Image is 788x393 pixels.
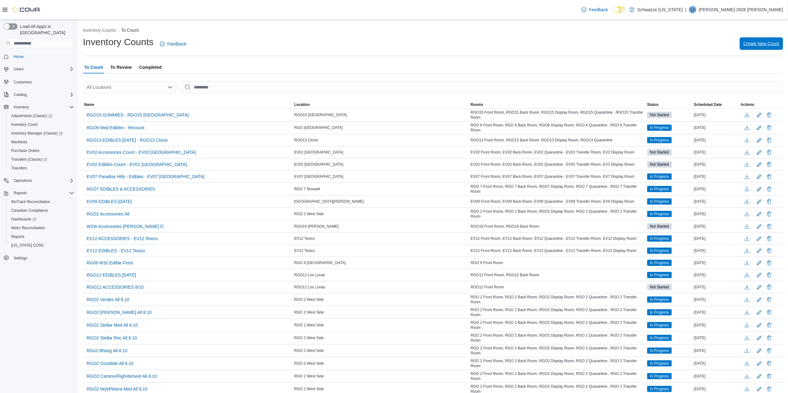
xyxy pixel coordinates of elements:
[6,197,77,206] button: BioTrack Reconciliation
[87,373,157,379] span: RGO2 Camino/Fligh/derived All 8.10
[766,149,773,156] button: Delete
[9,156,50,163] a: Transfers (Classic)
[766,235,773,242] button: Delete
[84,160,189,169] button: EV02 Edibles Count - EV02 [GEOGRAPHIC_DATA]
[6,164,77,173] button: Transfers
[470,161,646,168] div: EV02 Front Room, EV02 Back Room, EV02 Quarantine , EV02 Transfer Room, EV2 Display Room
[11,189,29,197] button: Reports
[693,247,739,254] div: [DATE]
[9,207,74,214] span: Canadian Compliance
[756,246,763,255] button: Edit count details
[83,28,116,33] button: Inventory Counts
[650,260,669,266] span: In Progress
[650,199,669,204] span: In Progress
[1,52,77,61] button: Home
[87,248,145,254] span: EV12 EDIBLES - EV12 Texico
[294,260,346,265] span: RGO 9 [GEOGRAPHIC_DATA]
[9,233,27,240] a: Reports
[647,223,672,230] span: Not Started
[6,232,77,241] button: Reports
[87,149,196,155] span: EV02 Accessories Count - EV02 [GEOGRAPHIC_DATA]
[87,137,168,143] span: RGO13 EDIBLES [DATE] - RGO13 Clovis
[14,191,27,196] span: Reports
[83,27,783,35] nav: An example of EuiBreadcrumbs
[647,137,672,143] span: In Progress
[693,271,739,279] div: [DATE]
[6,206,77,215] button: Canadian Compliance
[650,310,669,315] span: In Progress
[87,186,155,192] span: RGO7 EDIBLES & ACCESSORIES
[84,333,140,343] button: RGO2 Stellar Rec All 8.10
[17,23,74,36] span: Load All Apps in [GEOGRAPHIC_DATA]
[87,284,144,290] span: RGO12 ACCESSORIES 8/10
[693,149,739,156] div: [DATE]
[756,172,763,181] button: Edit count details
[9,130,65,137] a: Inventory Manager (Classic)
[11,53,74,60] span: Home
[766,271,773,279] button: Delete
[470,259,646,267] div: RGO 9 Front Room
[87,173,204,180] span: EV07 Paradise Hills - Edibles - EV07 [GEOGRAPHIC_DATA]
[647,296,672,303] span: In Progress
[756,148,763,157] button: Edit count details
[1,253,77,263] button: Settings
[84,110,191,120] button: RGO15 GUMMIES - RGO15 [GEOGRAPHIC_DATA]
[470,208,646,220] div: RGO 2 Front Room, RGO 2 Back Room, RGO2 Display Room, RGO 2 Quarantine , RGO 2 Transfer Room
[84,102,94,107] span: Name
[766,283,773,291] button: Delete
[689,6,696,13] div: Lizzette-2828 Marquez
[766,360,773,367] button: Delete
[470,149,646,156] div: EV02 Front Room, EV02 Back Room, EV02 Quarantine , EV02 Transfer Room, EV2 Display Room
[6,120,77,129] button: Inventory Count
[743,40,779,47] span: Create New Count
[84,359,136,368] button: RGO2 Goodtide All 8.10
[14,67,23,72] span: Users
[294,224,339,229] span: RGO19 [PERSON_NAME]
[87,260,133,266] span: RG09 W32 Edible Front
[294,187,320,192] span: RGO 7 Roswell
[756,372,763,381] button: Edit count details
[647,260,672,266] span: In Progress
[14,80,32,85] span: Customers
[650,211,669,217] span: In Progress
[650,297,669,302] span: In Progress
[613,7,626,13] input: Dark Mode
[693,309,739,316] div: [DATE]
[756,197,763,206] button: Edit count details
[756,123,763,132] button: Edit count details
[1,90,77,99] button: Catalog
[83,101,293,108] button: Name
[294,272,325,277] span: RGO12 Los Lunas
[766,210,773,218] button: Delete
[87,223,164,230] span: W2W Accessories [PERSON_NAME] O
[470,235,646,242] div: EV12 Front Room, EV12 Back Room, EV12 Quarantine , EV12 Transfer Room, EV12 Display Room
[766,198,773,205] button: Delete
[87,125,144,131] span: RGO6 Med Edibles - Recount
[766,111,773,119] button: Delete
[647,309,672,315] span: In Progress
[14,105,29,110] span: Inventory
[766,124,773,131] button: Delete
[87,161,187,168] span: EV02 Edibles Count - EV02 [GEOGRAPHIC_DATA]
[756,308,763,317] button: Edit count details
[11,234,24,239] span: Reports
[6,138,77,146] button: Manifests
[647,112,672,118] span: Not Started
[110,61,131,73] span: To Review
[11,208,48,213] span: Canadian Compliance
[646,101,693,108] button: Status
[84,184,158,194] button: RGO7 EDIBLES & ACCESSORIES
[84,295,132,304] button: RGO2 Verdes All 8.10
[6,224,77,232] button: Metrc Reconciliation
[471,102,484,107] span: Rooms
[11,140,27,144] span: Manifests
[647,125,672,131] span: In Progress
[139,61,162,73] span: Completed
[470,101,646,108] button: Rooms
[9,198,74,206] span: BioTrack Reconciliation
[84,123,147,132] button: RGO6 Med Edibles - Recount
[693,124,739,131] div: [DATE]
[9,164,74,172] span: Transfers
[693,210,739,218] div: [DATE]
[650,224,669,229] span: Not Started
